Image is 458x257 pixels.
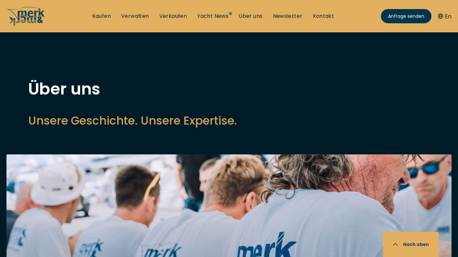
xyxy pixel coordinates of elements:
a: Newsletter [273,13,303,20]
button: En [438,12,452,21]
h1: Über uns [28,81,430,97]
a: Anfrage senden [381,9,431,23]
a: Über uns [239,13,262,20]
a: Verwalten [121,13,149,20]
h2: Unsere Geschichte. Unsere Expertise. [28,113,430,128]
a: Yacht News [197,13,228,20]
button: Nach oben [383,232,439,257]
span: Anfrage senden [388,13,424,20]
a: Kontakt [313,13,334,20]
a: Verkaufen [159,13,187,20]
a: Kaufen [92,13,111,20]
